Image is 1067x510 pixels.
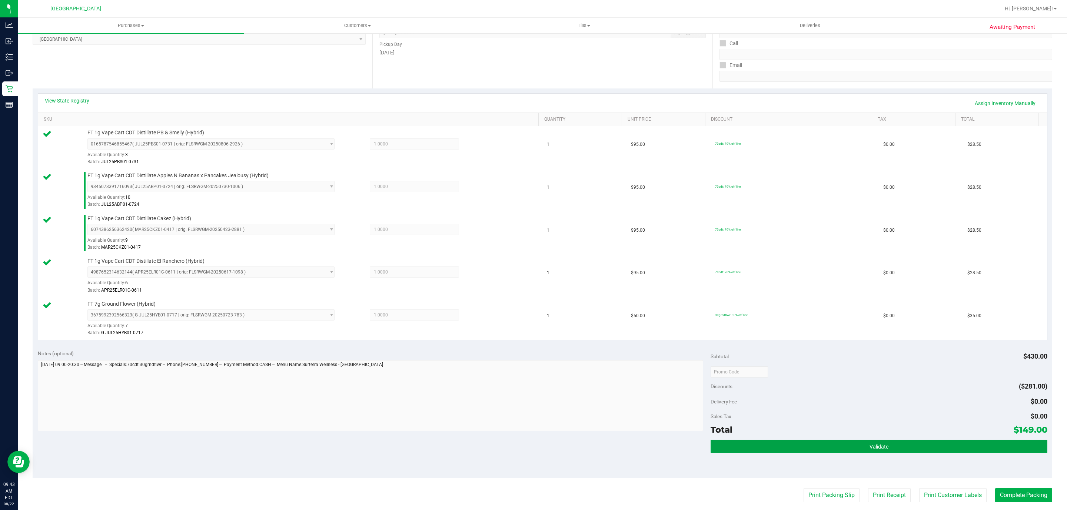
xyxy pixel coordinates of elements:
span: $0.00 [883,312,895,319]
span: $430.00 [1023,352,1047,360]
inline-svg: Retail [6,85,13,93]
span: $149.00 [1014,425,1047,435]
a: Discount [711,117,869,123]
p: 08/22 [3,501,14,507]
input: Format: (999) 999-9999 [719,49,1052,60]
span: ($281.00) [1019,382,1047,390]
span: $50.00 [631,312,645,319]
span: Subtotal [711,353,729,359]
span: FT 1g Vape Cart CDT Distillate PB & Smelly (Hybrid) [87,129,204,136]
span: JUL25PBS01-0731 [101,159,139,164]
div: Available Quantity: [87,321,348,335]
inline-svg: Inbound [6,37,13,45]
span: Purchases [18,22,244,29]
span: Batch: [87,202,100,207]
input: Promo Code [711,366,768,378]
span: Sales Tax [711,413,731,419]
span: $28.50 [967,184,981,191]
span: [GEOGRAPHIC_DATA] [50,6,101,12]
a: SKU [44,117,535,123]
span: Tills [471,22,697,29]
span: $28.50 [967,227,981,234]
label: Call [719,38,738,49]
inline-svg: Analytics [6,21,13,29]
div: Available Quantity: [87,150,348,164]
span: APR25ELR01C-0611 [101,288,142,293]
span: FT 7g Ground Flower (Hybrid) [87,301,156,308]
span: Hi, [PERSON_NAME]! [1005,6,1053,11]
span: $0.00 [1031,412,1047,420]
div: Available Quantity: [87,235,348,249]
span: $95.00 [631,227,645,234]
span: Deliveries [790,22,830,29]
span: $0.00 [883,141,895,148]
span: Discounts [711,380,732,393]
span: $28.50 [967,141,981,148]
a: Quantity [544,117,619,123]
a: Unit Price [628,117,702,123]
span: Validate [870,444,888,450]
div: Available Quantity: [87,278,348,292]
span: Delivery Fee [711,399,737,405]
span: 1 [547,141,549,148]
span: 70cdt: 70% off line [715,185,741,188]
a: Purchases [18,18,244,33]
span: 70cdt: 70% off line [715,270,741,274]
span: $28.50 [967,269,981,276]
a: Tax [878,117,952,123]
span: JUL25ABP01-0724 [101,202,139,207]
span: Awaiting Payment [990,23,1035,31]
span: FT 1g Vape Cart CDT Distillate El Ranchero (Hybrid) [87,258,205,265]
a: Deliveries [697,18,923,33]
span: $95.00 [631,184,645,191]
a: Tills [471,18,697,33]
span: $35.00 [967,312,981,319]
span: Batch: [87,288,100,293]
span: $0.00 [1031,397,1047,405]
span: FT 1g Vape Cart CDT Distillate Cakez (Hybrid) [87,215,191,222]
span: 30grndflwr: 30% off line [715,313,748,317]
span: 1 [547,312,549,319]
span: $0.00 [883,227,895,234]
span: 9 [125,238,128,243]
div: [DATE] [379,49,705,57]
a: View State Registry [45,97,89,104]
span: Notes (optional) [38,350,74,356]
span: 70cdt: 70% off line [715,142,741,145]
button: Print Customer Labels [919,488,987,502]
span: FT 1g Vape Cart CDT Distillate Apples N Bananas x Pancakes Jealousy (Hybrid) [87,172,269,179]
span: 1 [547,184,549,191]
span: $0.00 [883,269,895,276]
span: 70cdt: 70% off line [715,228,741,231]
label: Pickup Day [379,41,402,48]
button: Print Packing Slip [804,488,860,502]
inline-svg: Inventory [6,53,13,61]
span: 1 [547,269,549,276]
span: Customers [245,22,470,29]
a: Customers [244,18,471,33]
span: 1 [547,227,549,234]
a: Total [961,117,1036,123]
span: 3 [125,152,128,157]
button: Validate [711,440,1047,453]
button: Print Receipt [868,488,911,502]
a: Assign Inventory Manually [970,97,1040,110]
inline-svg: Reports [6,101,13,108]
span: Total [711,425,732,435]
div: Available Quantity: [87,192,348,207]
span: Batch: [87,159,100,164]
span: 10 [125,195,130,200]
span: MAR25CKZ01-0417 [101,245,141,250]
span: $0.00 [883,184,895,191]
span: 7 [125,323,128,328]
inline-svg: Outbound [6,69,13,77]
p: 09:43 AM EDT [3,481,14,501]
span: G-JUL25HYB01-0717 [101,330,143,335]
span: Batch: [87,330,100,335]
button: Complete Packing [995,488,1052,502]
span: $95.00 [631,269,645,276]
span: Batch: [87,245,100,250]
iframe: Resource center [7,451,30,473]
span: $95.00 [631,141,645,148]
label: Email [719,60,742,71]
